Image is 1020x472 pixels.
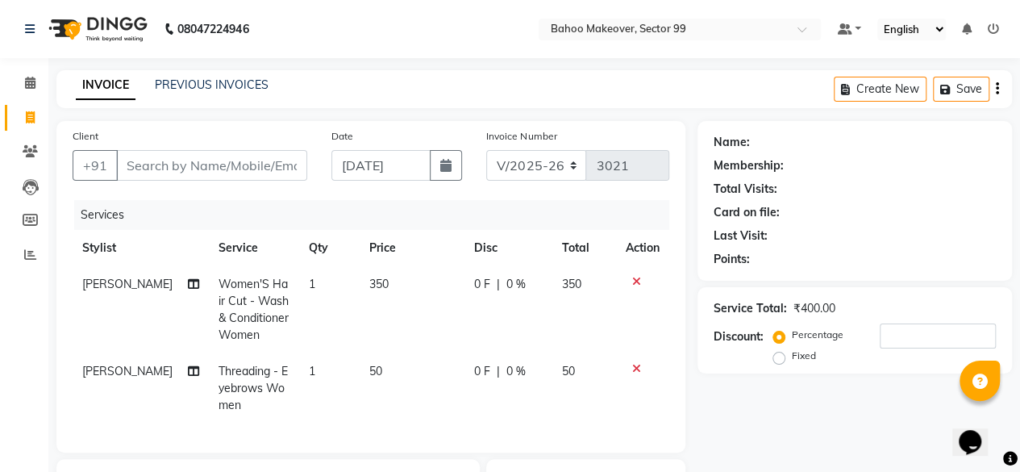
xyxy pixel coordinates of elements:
th: Disc [464,230,552,266]
span: | [497,276,500,293]
span: [PERSON_NAME] [82,364,173,378]
div: Points: [714,251,750,268]
img: logo [41,6,152,52]
span: 0 % [506,363,526,380]
label: Fixed [792,349,816,363]
div: Last Visit: [714,228,768,244]
div: Card on file: [714,204,780,221]
button: +91 [73,150,118,181]
span: | [497,363,500,380]
div: Services [74,200,681,230]
span: 0 % [506,276,526,293]
th: Service [209,230,299,266]
label: Invoice Number [486,129,556,144]
div: Service Total: [714,300,787,317]
span: 1 [309,277,315,291]
label: Client [73,129,98,144]
span: 50 [369,364,382,378]
a: PREVIOUS INVOICES [155,77,269,92]
span: 1 [309,364,315,378]
div: Total Visits: [714,181,777,198]
b: 08047224946 [177,6,248,52]
th: Total [552,230,616,266]
label: Percentage [792,328,843,342]
div: ₹400.00 [793,300,835,317]
button: Create New [834,77,926,102]
button: Save [933,77,989,102]
span: [PERSON_NAME] [82,277,173,291]
label: Date [331,129,353,144]
div: Name: [714,134,750,151]
span: 350 [561,277,581,291]
div: Discount: [714,328,764,345]
span: 0 F [474,276,490,293]
th: Stylist [73,230,209,266]
span: 50 [561,364,574,378]
span: 0 F [474,363,490,380]
a: INVOICE [76,71,135,100]
span: Women'S Hair Cut - Wash & Conditioner Women [219,277,289,342]
iframe: chat widget [952,407,1004,456]
span: 350 [369,277,389,291]
th: Action [616,230,669,266]
div: Membership: [714,157,784,174]
input: Search by Name/Mobile/Email/Code [116,150,307,181]
span: Threading - Eyebrows Women [219,364,288,412]
th: Price [360,230,464,266]
th: Qty [299,230,360,266]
